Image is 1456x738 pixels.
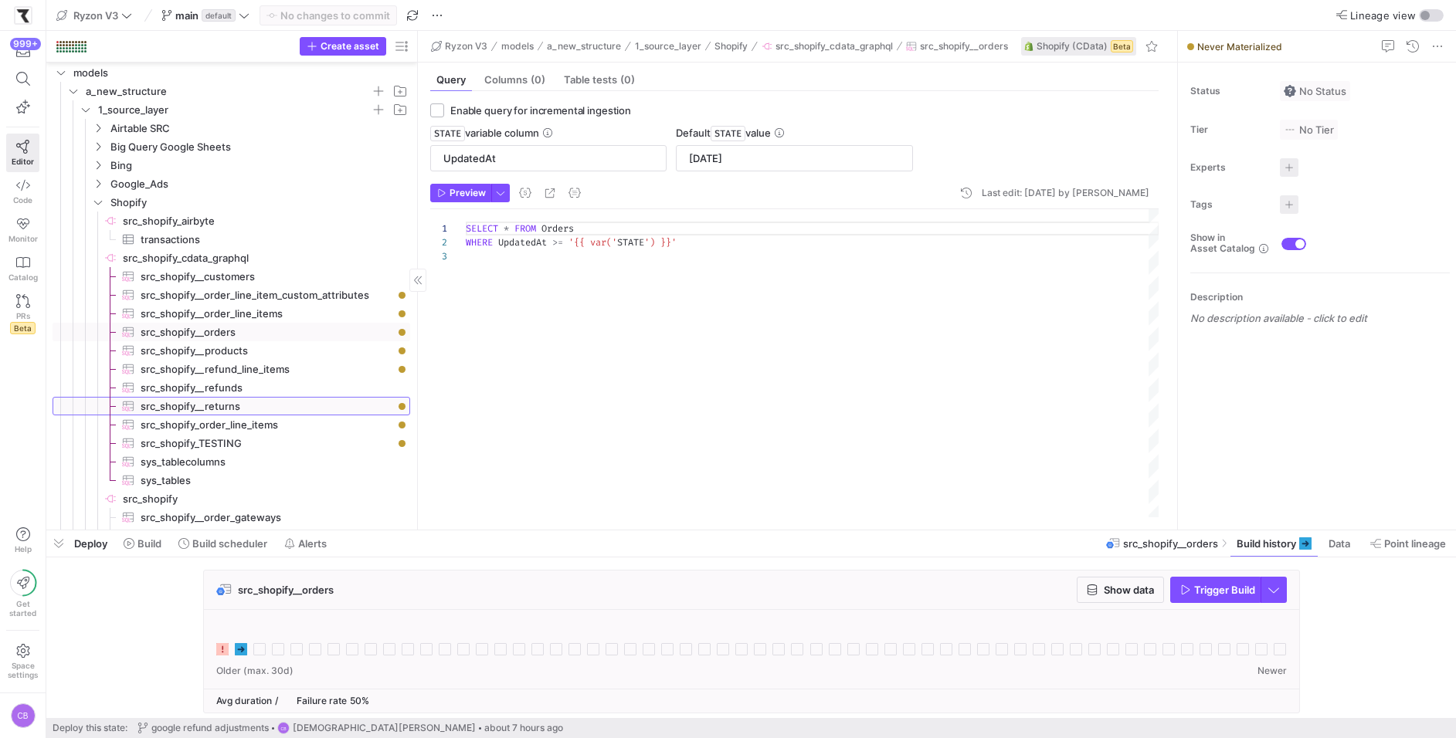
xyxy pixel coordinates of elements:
[547,41,621,52] span: a_new_structure
[53,489,410,508] div: Press SPACE to select this row.
[53,119,410,137] div: Press SPACE to select this row.
[12,157,34,166] span: Editor
[74,537,107,550] span: Deploy
[110,157,408,174] span: Bing
[541,222,574,235] span: Orders
[430,126,465,141] span: STATE
[53,286,410,304] div: Press SPACE to select this row.
[1190,232,1255,254] span: Show in Asset Catalog
[53,100,410,119] div: Press SPACE to select this row.
[293,723,476,733] span: [DEMOGRAPHIC_DATA][PERSON_NAME]
[53,415,410,434] div: Press SPACE to select this row.
[1257,665,1287,676] span: Newer
[141,435,392,452] span: src_shopify_TESTING​​​​​​​​​
[11,703,36,728] div: CB
[430,184,491,202] button: Preview
[1190,124,1268,135] span: Tier
[53,249,410,267] a: src_shopify_cdata_graphql​​​​​​​​
[151,723,269,733] span: google refund adjustments
[277,722,290,734] div: CB
[1037,41,1108,52] span: Shopify (CData)
[484,723,563,733] span: about 7 hours ago
[6,172,39,211] a: Code
[676,127,771,139] span: Default value
[450,188,486,198] span: Preview
[568,236,617,249] span: '{{ var('
[53,434,410,452] div: Press SPACE to select this row.
[1190,199,1268,210] span: Tags
[445,41,487,52] span: Ryzon V3
[53,230,410,249] a: transactions​​​​​​​​​
[53,249,410,267] div: Press SPACE to select this row.
[141,509,392,526] span: src_shopify__order_gateways​​​​​​​​​
[53,471,410,489] a: sys_tables​​​​​​​​​
[53,341,410,360] div: Press SPACE to select this row.
[1111,40,1133,52] span: Beta
[53,230,410,249] div: Press SPACE to select this row.
[920,41,1008,52] span: src_shopify__orders
[141,379,392,397] span: src_shopify__refunds​​​​​​​​​
[531,75,545,85] span: (0)
[6,699,39,732] button: CB
[1322,530,1360,557] button: Data
[1363,530,1453,557] button: Point lineage
[711,126,745,141] span: STATE
[134,718,567,738] button: google refund adjustmentsCB[DEMOGRAPHIC_DATA][PERSON_NAME]about 7 hours ago
[141,323,392,341] span: src_shopify__orders​​​​​​​​​
[53,360,410,378] a: src_shopify__refund_line_items​​​​​​​​​
[53,508,410,526] div: Press SPACE to select this row.
[53,397,410,415] a: src_shopify__returns​​​​​​​​​
[1190,292,1450,303] p: Description
[1197,41,1282,52] span: Never Materialized
[1104,584,1154,596] span: Show data
[86,83,371,100] span: a_new_structure
[53,378,410,397] div: Press SPACE to select this row.
[498,236,547,249] span: UpdatedAt
[171,530,274,557] button: Build scheduler
[53,360,410,378] div: Press SPACE to select this row.
[53,193,410,212] div: Press SPACE to select this row.
[644,236,677,249] span: ') }}'
[141,268,392,286] span: src_shopify__customers​​​​​​​​​
[9,599,36,618] span: Get started
[1194,584,1255,596] span: Trigger Build
[1170,577,1261,603] button: Trigger Build
[53,304,410,323] div: Press SPACE to select this row.
[8,273,38,282] span: Catalog
[10,322,36,334] span: Beta
[1280,120,1338,140] button: No tierNo Tier
[497,37,538,56] button: models
[436,75,466,85] span: Query
[10,38,41,50] div: 999+
[53,267,410,286] div: Press SPACE to select this row.
[6,288,39,340] a: PRsBeta
[776,41,893,52] span: src_shopify_cdata_graphql
[53,341,410,360] a: src_shopify__products​​​​​​​​​
[1230,530,1319,557] button: Build history
[1190,162,1268,173] span: Experts
[430,249,447,263] div: 3
[110,194,408,212] span: Shopify
[6,637,39,686] a: Spacesettings
[430,127,539,139] span: variable column
[53,267,410,286] a: src_shopify__customers​​​​​​​​​
[53,434,410,452] a: src_shopify_TESTING​​​​​​​​​
[53,508,410,526] a: src_shopify__order_gateways​​​​​​​​​
[1350,9,1416,22] span: Lineage view
[450,104,631,117] span: Enable query for incremental ingestion
[902,37,1012,56] button: src_shopify__orders
[6,564,39,624] button: Getstarted
[6,134,39,172] a: Editor
[53,452,410,471] a: sys_tablecolumns​​​​​​​​​
[1284,124,1334,136] span: No Tier
[202,9,236,22] span: default
[123,249,408,267] span: src_shopify_cdata_graphql​​​​​​​​
[6,211,39,249] a: Monitor
[514,222,536,235] span: FROM
[564,75,635,85] span: Table tests
[8,661,38,679] span: Space settings
[141,361,392,378] span: src_shopify__refund_line_items​​​​​​​​​
[110,120,408,137] span: Airtable SRC
[711,37,752,56] button: Shopify
[53,137,410,156] div: Press SPACE to select this row.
